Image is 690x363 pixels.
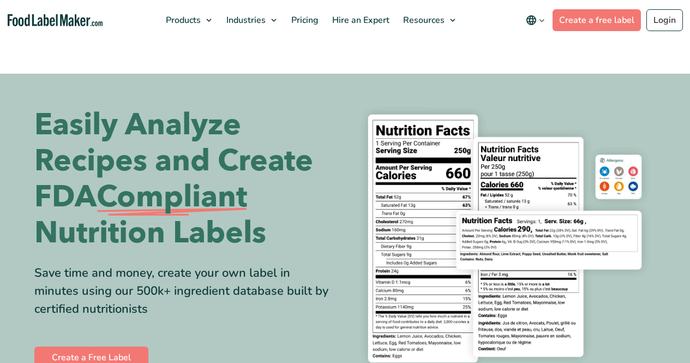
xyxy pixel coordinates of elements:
[223,14,267,26] span: Industries
[288,14,320,26] span: Pricing
[400,14,446,26] span: Resources
[8,14,103,27] a: Food Label Maker homepage
[646,9,683,31] a: Login
[163,14,202,26] span: Products
[97,179,247,215] span: Compliant
[553,9,641,31] a: Create a free label
[34,264,337,318] div: Save time and money, create your own label in minutes using our 500k+ ingredient database built b...
[34,107,337,251] h1: Easily Analyze Recipes and Create FDA Nutrition Labels
[329,14,391,26] span: Hire an Expert
[518,9,553,31] button: Change language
